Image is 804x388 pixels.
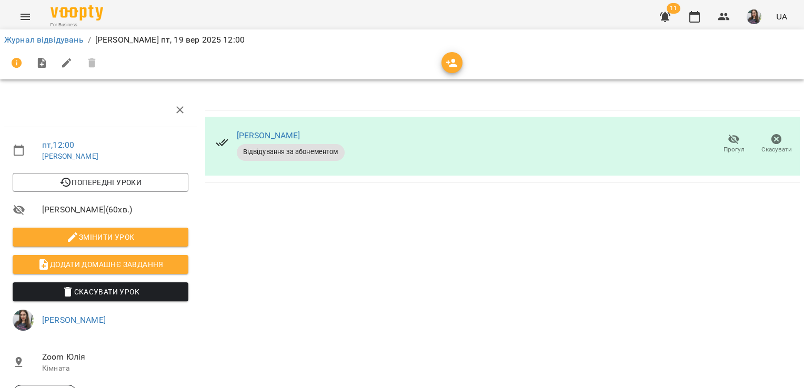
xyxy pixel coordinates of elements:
[13,4,38,29] button: Menu
[747,9,761,24] img: ca1374486191da6fb8238bd749558ac4.jpeg
[772,7,791,26] button: UA
[95,34,245,46] p: [PERSON_NAME] пт, 19 вер 2025 12:00
[4,35,84,45] a: Журнал відвідувань
[723,145,745,154] span: Прогул
[42,140,74,150] a: пт , 12:00
[755,129,798,159] button: Скасувати
[13,173,188,192] button: Попередні уроки
[13,310,34,331] img: ca1374486191da6fb8238bd749558ac4.jpeg
[776,11,787,22] span: UA
[21,176,180,189] span: Попередні уроки
[42,363,188,374] p: Кімната
[42,315,106,325] a: [PERSON_NAME]
[21,285,180,298] span: Скасувати Урок
[761,145,792,154] span: Скасувати
[42,351,188,363] span: Zoom Юлія
[712,129,755,159] button: Прогул
[4,34,800,46] nav: breadcrumb
[51,22,103,28] span: For Business
[237,147,345,157] span: Відвідування за абонементом
[42,152,98,160] a: [PERSON_NAME]
[13,282,188,301] button: Скасувати Урок
[13,228,188,247] button: Змінити урок
[667,3,680,14] span: 11
[51,5,103,21] img: Voopty Logo
[21,258,180,271] span: Додати домашнє завдання
[13,255,188,274] button: Додати домашнє завдання
[237,130,300,140] a: [PERSON_NAME]
[21,231,180,243] span: Змінити урок
[88,34,91,46] li: /
[42,203,188,216] span: [PERSON_NAME] ( 60 хв. )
